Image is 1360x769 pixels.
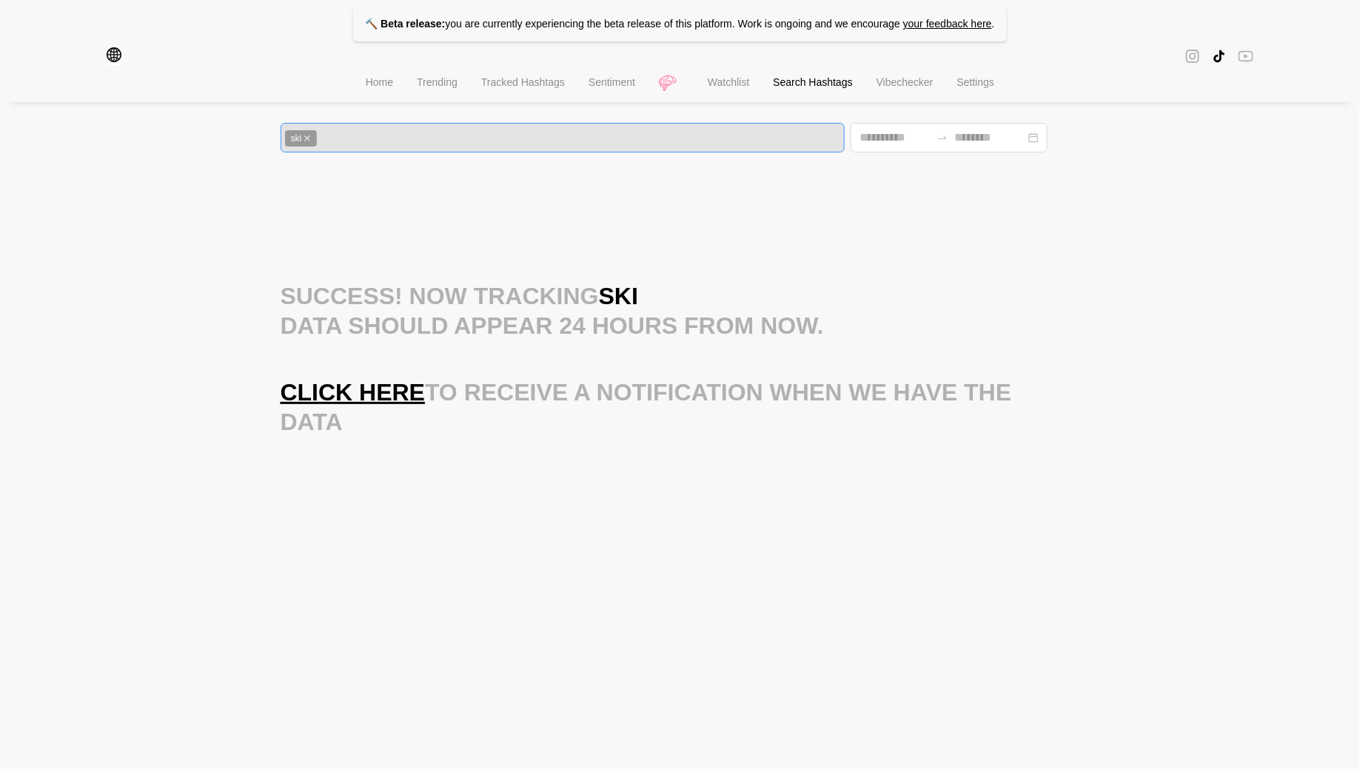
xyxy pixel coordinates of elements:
[365,18,445,30] strong: 🔨 Beta release:
[285,130,318,147] span: ski
[903,18,992,30] a: your feedback here
[281,377,426,407] span: Click here
[304,135,311,142] span: close
[957,76,995,88] span: Settings
[599,283,638,309] span: ski
[937,132,948,144] span: swap-right
[366,76,393,88] span: Home
[481,76,565,88] span: Tracked Hashtags
[107,47,121,65] span: global
[773,76,852,88] span: Search Hashtags
[937,132,948,144] span: to
[353,6,1006,41] p: you are currently experiencing the beta release of this platform. Work is ongoing and we encourage .
[281,311,1080,340] div: Data should appear 24 hours from now.
[281,281,1080,437] div: Success! Now tracking
[1239,47,1253,64] span: youtube
[417,76,458,88] span: Trending
[708,76,749,88] span: Watchlist
[281,377,1080,437] div: to receive a notification when we have the data
[1185,47,1200,65] span: instagram
[589,76,635,88] span: Sentiment
[877,76,934,88] span: Vibechecker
